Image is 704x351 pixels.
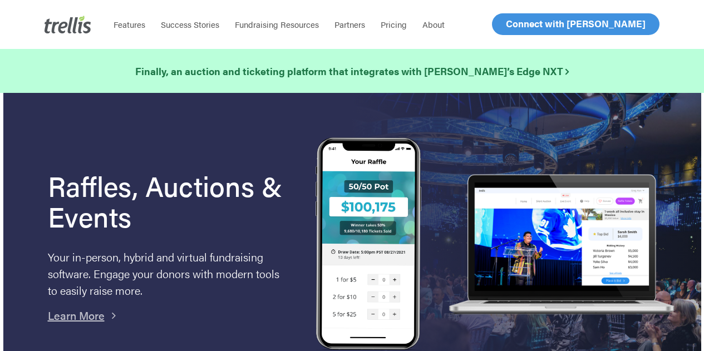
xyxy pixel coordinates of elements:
a: Finally, an auction and ticketing platform that integrates with [PERSON_NAME]’s Edge NXT [135,63,569,79]
span: Success Stories [161,18,219,30]
a: Fundraising Resources [227,19,327,30]
img: Trellis [45,16,91,33]
span: Partners [334,18,365,30]
a: Pricing [373,19,415,30]
a: Success Stories [153,19,227,30]
span: Fundraising Resources [235,18,319,30]
img: rafflelaptop_mac_optim.png [444,174,678,316]
span: Features [114,18,145,30]
a: Connect with [PERSON_NAME] [492,13,659,35]
span: About [422,18,445,30]
a: About [415,19,452,30]
span: Connect with [PERSON_NAME] [506,17,646,30]
span: Pricing [381,18,407,30]
h1: Raffles, Auctions & Events [48,170,288,231]
a: Partners [327,19,373,30]
p: Your in-person, hybrid and virtual fundraising software. Engage your donors with modern tools to ... [48,249,288,299]
a: Features [106,19,153,30]
strong: Finally, an auction and ticketing platform that integrates with [PERSON_NAME]’s Edge NXT [135,64,569,78]
a: Learn More [48,307,105,323]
